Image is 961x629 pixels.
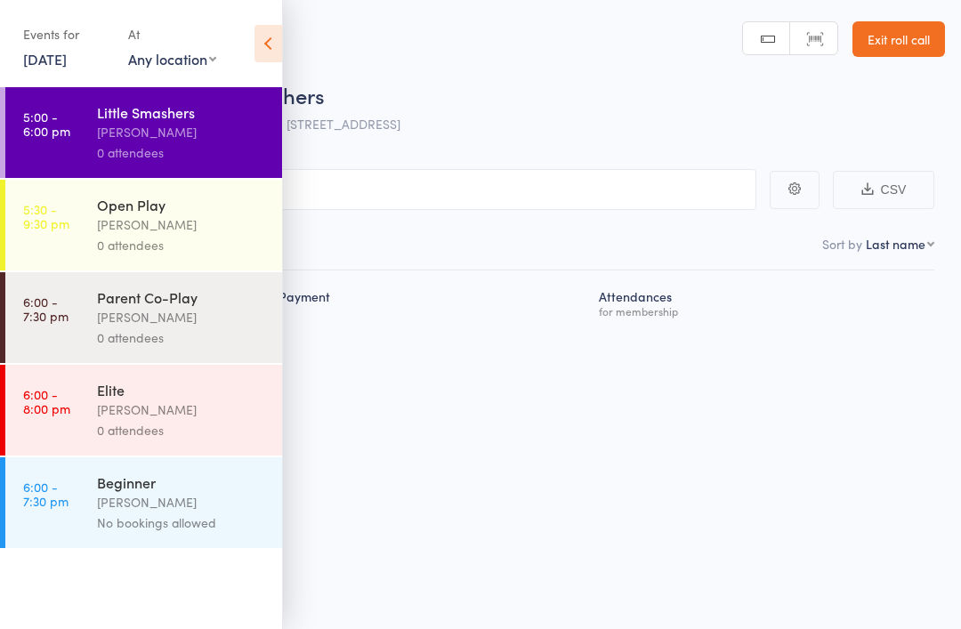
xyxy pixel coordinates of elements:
[97,380,267,399] div: Elite
[97,307,267,327] div: [PERSON_NAME]
[27,169,756,210] input: Search by name
[599,305,927,317] div: for membership
[97,472,267,492] div: Beginner
[5,87,282,178] a: 5:00 -6:00 pmLittle Smashers[PERSON_NAME]0 attendees
[242,278,592,326] div: Next Payment
[833,171,934,209] button: CSV
[23,294,69,323] time: 6:00 - 7:30 pm
[852,21,945,57] a: Exit roll call
[23,202,69,230] time: 5:30 - 9:30 pm
[97,492,267,512] div: [PERSON_NAME]
[97,399,267,420] div: [PERSON_NAME]
[592,278,934,326] div: Atten­dances
[97,102,267,122] div: Little Smashers
[23,387,70,415] time: 6:00 - 8:00 pm
[97,122,267,142] div: [PERSON_NAME]
[822,235,862,253] label: Sort by
[23,480,69,508] time: 6:00 - 7:30 pm
[97,512,267,533] div: No bookings allowed
[97,142,267,163] div: 0 attendees
[97,235,267,255] div: 0 attendees
[866,235,925,253] div: Last name
[5,272,282,363] a: 6:00 -7:30 pmParent Co-Play[PERSON_NAME]0 attendees
[97,287,267,307] div: Parent Co-Play
[23,109,70,138] time: 5:00 - 6:00 pm
[23,20,110,49] div: Events for
[5,180,282,270] a: 5:30 -9:30 pmOpen Play[PERSON_NAME]0 attendees
[97,420,267,440] div: 0 attendees
[23,49,67,69] a: [DATE]
[97,214,267,235] div: [PERSON_NAME]
[5,365,282,456] a: 6:00 -8:00 pmElite[PERSON_NAME]0 attendees
[128,49,216,69] div: Any location
[5,457,282,548] a: 6:00 -7:30 pmBeginner[PERSON_NAME]No bookings allowed
[97,327,267,348] div: 0 attendees
[128,20,216,49] div: At
[97,195,267,214] div: Open Play
[287,115,400,133] span: [STREET_ADDRESS]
